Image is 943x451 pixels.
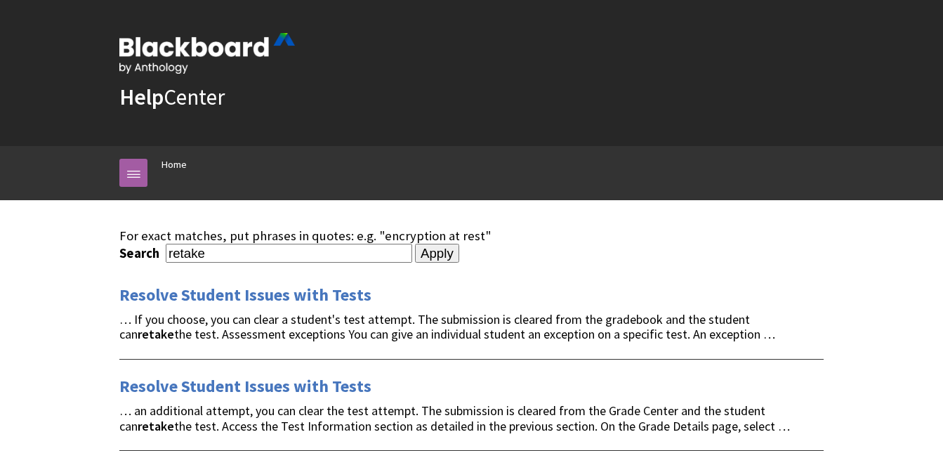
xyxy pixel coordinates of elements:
[119,83,164,111] strong: Help
[119,245,163,261] label: Search
[119,228,824,244] div: For exact matches, put phrases in quotes: e.g. "encryption at rest"
[119,403,790,434] span: … an additional attempt, you can clear the test attempt. The submission is cleared from the Grade...
[119,375,371,398] a: Resolve Student Issues with Tests
[119,284,371,306] a: Resolve Student Issues with Tests
[119,33,295,74] img: Blackboard by Anthology
[119,83,225,111] a: HelpCenter
[138,418,174,434] strong: retake
[138,326,174,342] strong: retake
[415,244,459,263] input: Apply
[161,156,187,174] a: Home
[119,311,775,343] span: … If you choose, you can clear a student's test attempt. The submission is cleared from the grade...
